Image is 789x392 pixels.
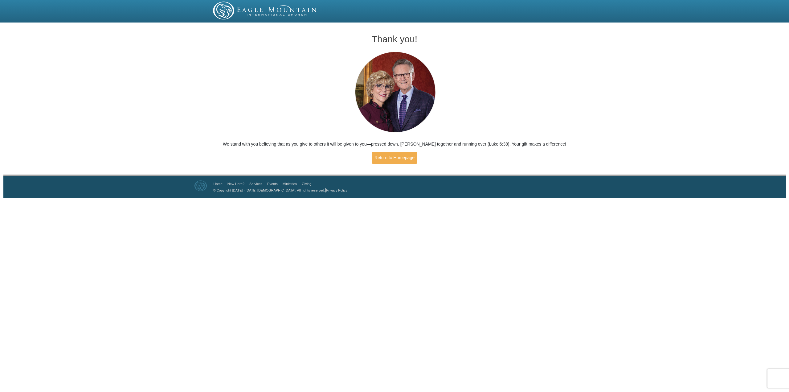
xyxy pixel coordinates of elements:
[326,188,347,192] a: Privacy Policy
[201,34,589,44] h1: Thank you!
[194,180,207,191] img: Eagle Mountain International Church
[211,187,347,193] p: |
[201,141,589,147] p: We stand with you believing that as you give to others it will be given to you—pressed down, [PER...
[213,188,325,192] a: © Copyright [DATE] - [DATE] [DEMOGRAPHIC_DATA]. All rights reserved.
[214,182,223,186] a: Home
[213,2,317,19] img: EMIC
[249,182,262,186] a: Services
[227,182,244,186] a: New Here?
[372,152,417,164] a: Return to Homepage
[283,182,297,186] a: Ministries
[267,182,278,186] a: Events
[302,182,311,186] a: Giving
[349,50,440,135] img: Pastors George and Terri Pearsons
